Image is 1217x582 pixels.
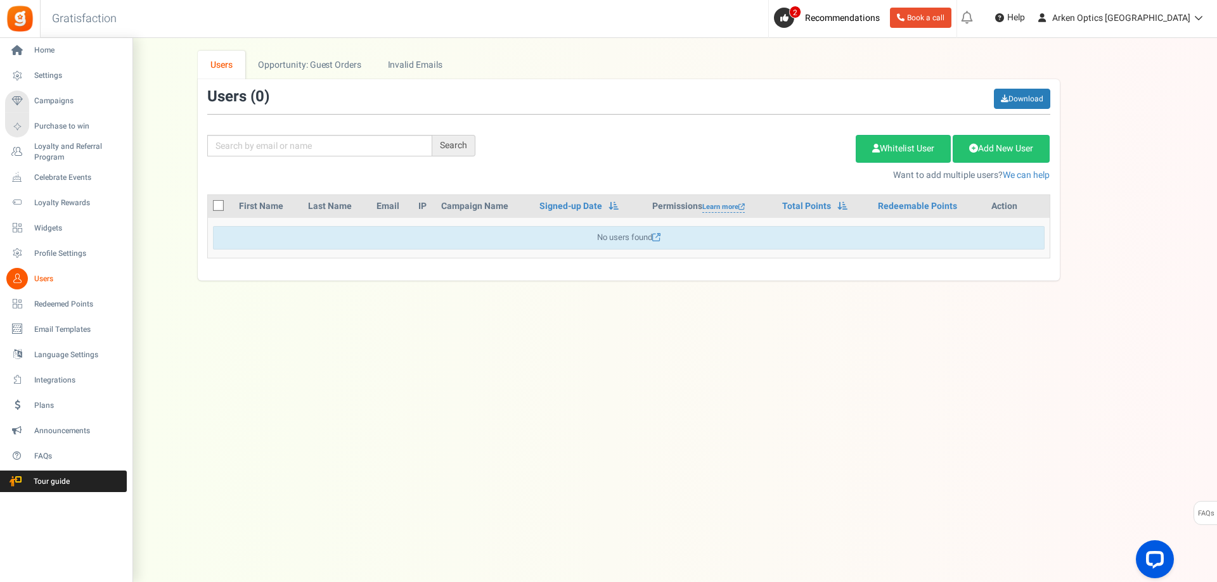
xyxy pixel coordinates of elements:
span: Campaigns [34,96,123,106]
img: Gratisfaction [6,4,34,33]
span: Settings [34,70,123,81]
span: 0 [255,85,264,108]
th: Email [371,195,413,218]
span: Users [34,274,123,284]
a: Users [198,51,246,79]
a: Book a call [890,8,951,28]
a: We can help [1003,168,1050,182]
span: Loyalty and Referral Program [34,141,127,163]
span: Purchase to win [34,121,123,132]
a: Loyalty Rewards [5,192,127,213]
a: Add New User [953,135,1050,163]
a: Redeemable Points [878,200,957,213]
th: IP [413,195,437,218]
span: Loyalty Rewards [34,198,123,208]
a: Integrations [5,369,127,391]
h3: Gratisfaction [38,6,131,32]
span: Email Templates [34,324,123,335]
span: Arken Optics [GEOGRAPHIC_DATA] [1052,11,1190,25]
a: Learn more [702,202,745,213]
a: Whitelist User [856,135,951,163]
a: Announcements [5,420,127,441]
a: Widgets [5,217,127,239]
span: Language Settings [34,350,123,360]
a: Profile Settings [5,243,127,264]
p: Want to add multiple users? [494,169,1050,182]
span: FAQs [34,451,123,462]
span: Redeemed Points [34,299,123,310]
a: Users [5,268,127,289]
a: Campaigns [5,91,127,112]
span: Recommendations [805,11,880,25]
span: Profile Settings [34,248,123,259]
a: 2 Recommendations [774,8,885,28]
div: No users found [213,226,1045,250]
span: 2 [789,6,801,18]
a: Loyalty and Referral Program [5,141,127,163]
a: Invalid Emails [375,51,455,79]
a: Download [994,89,1050,109]
span: Home [34,45,123,56]
a: Redeemed Points [5,293,127,315]
a: Home [5,40,127,61]
a: FAQs [5,445,127,467]
span: Widgets [34,223,123,234]
th: Campaign Name [436,195,534,218]
input: Search by email or name [207,135,432,156]
a: Celebrate Events [5,167,127,188]
a: Settings [5,65,127,87]
a: Signed-up Date [539,200,602,213]
span: Integrations [34,375,123,386]
div: Search [432,135,475,156]
span: Announcements [34,426,123,436]
span: Celebrate Events [34,172,123,183]
h3: Users ( ) [207,89,269,105]
span: Tour guide [6,476,94,487]
a: Language Settings [5,344,127,365]
span: Plans [34,400,123,411]
th: First Name [234,195,303,218]
a: Purchase to win [5,116,127,137]
a: Email Templates [5,319,127,340]
a: Plans [5,395,127,416]
th: Action [986,195,1050,218]
a: Opportunity: Guest Orders [245,51,374,79]
a: Total Points [782,200,831,213]
span: Help [1004,11,1025,24]
th: Last Name [303,195,371,218]
a: Help [990,8,1030,28]
th: Permissions [647,195,777,218]
span: FAQs [1197,502,1214,526]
